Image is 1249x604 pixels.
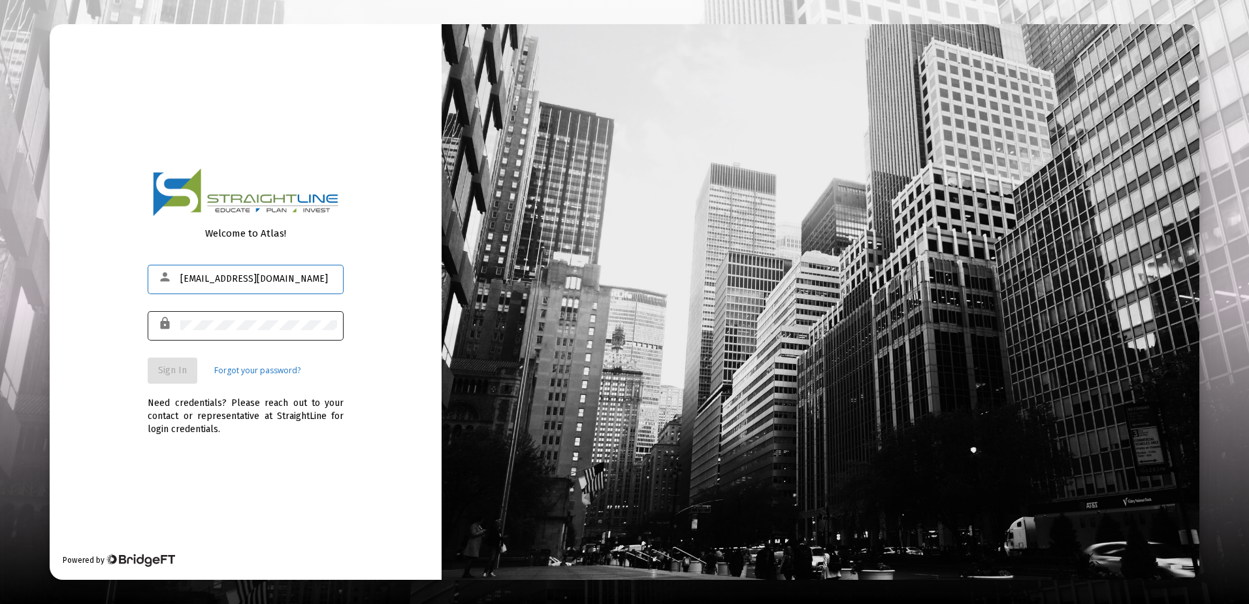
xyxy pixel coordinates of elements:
[158,365,187,376] span: Sign In
[148,227,344,240] div: Welcome to Atlas!
[158,316,174,331] mat-icon: lock
[148,358,197,384] button: Sign In
[180,274,337,284] input: Email or Username
[63,554,174,567] div: Powered by
[214,364,300,377] a: Forgot your password?
[106,554,174,567] img: Bridge Financial Technology Logo
[153,168,338,217] img: Logo
[158,269,174,285] mat-icon: person
[148,384,344,436] div: Need credentials? Please reach out to your contact or representative at StraightLine for login cr...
